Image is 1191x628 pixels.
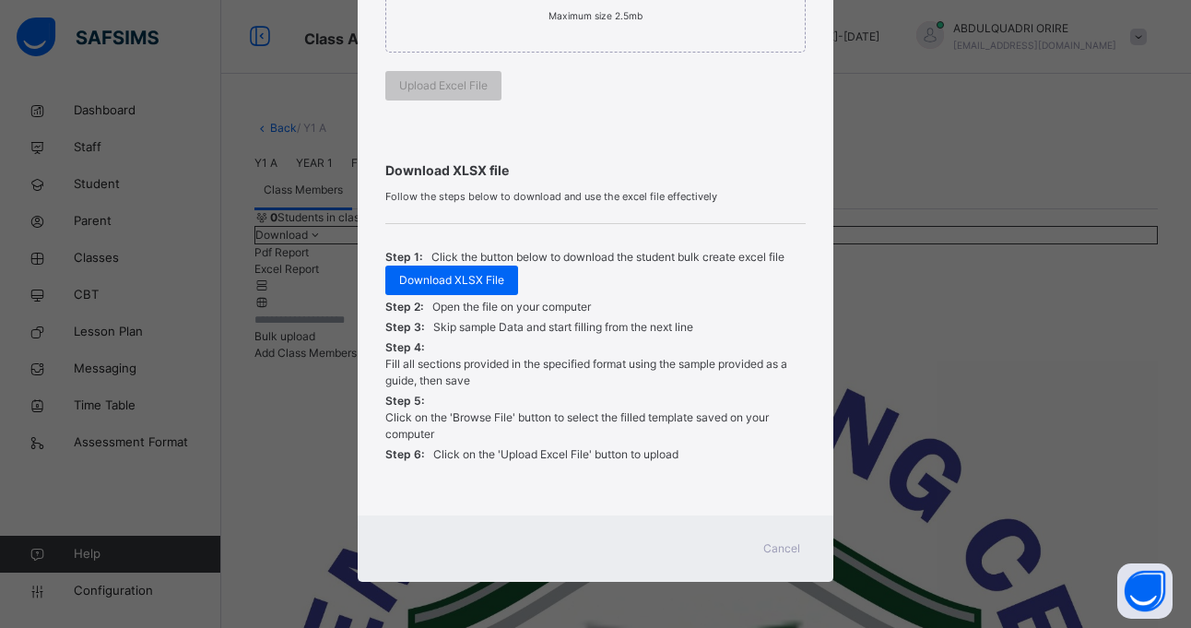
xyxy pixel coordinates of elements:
[399,272,504,289] span: Download XLSX File
[548,10,643,21] small: Maximum size 2.5mb
[385,299,423,315] span: Step 2:
[385,319,424,336] span: Step 3:
[385,189,807,205] span: Follow the steps below to download and use the excel file effectively
[385,356,807,389] p: Fill all sections provided in the specified format using the sample provided as a guide, then save
[433,319,693,336] p: Skip sample Data and start filling from the next line
[399,77,488,94] span: Upload Excel File
[763,540,800,557] span: Cancel
[1117,563,1173,619] button: Open asap
[385,339,424,356] span: Step 4:
[385,249,422,266] span: Step 1:
[385,409,807,443] p: Click on the 'Browse File' button to select the filled template saved on your computer
[431,249,784,266] p: Click the button below to download the student bulk create excel file
[432,299,591,315] p: Open the file on your computer
[385,393,424,409] span: Step 5:
[433,446,678,463] p: Click on the 'Upload Excel File' button to upload
[385,446,424,463] span: Step 6:
[385,160,807,180] span: Download XLSX file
